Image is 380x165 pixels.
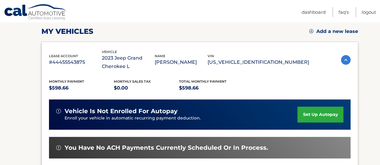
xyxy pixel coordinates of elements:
a: Dashboard [302,7,326,17]
span: You have no ACH payments currently scheduled or in process. [65,144,268,152]
a: Add a new lease [309,28,358,34]
img: alert-white.svg [56,109,61,113]
span: vehicle [102,50,117,54]
p: $0.00 [114,84,179,92]
span: Total Monthly Payment [179,79,226,84]
span: vehicle is not enrolled for autopay [65,108,178,115]
a: Logout [362,7,376,17]
img: add.svg [309,29,313,33]
p: 2023 Jeep Grand Cherokee L [102,54,155,71]
p: Enroll your vehicle in automatic recurring payment deduction. [65,115,298,122]
img: alert-white.svg [56,145,61,150]
p: #44455543875 [49,58,102,66]
span: vin [208,54,214,58]
a: set up autopay [297,107,343,122]
span: Monthly Payment [49,79,84,84]
span: lease account [49,54,78,58]
h2: my vehicles [41,27,93,36]
p: [US_VEHICLE_IDENTIFICATION_NUMBER] [208,58,309,66]
a: Cal Automotive [4,4,67,21]
span: name [155,54,165,58]
p: [PERSON_NAME] [155,58,208,66]
p: $598.66 [49,84,114,92]
p: $598.66 [179,84,244,92]
a: FAQ's [339,7,349,17]
img: accordion-active.svg [341,55,351,65]
span: Monthly sales Tax [114,79,151,84]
